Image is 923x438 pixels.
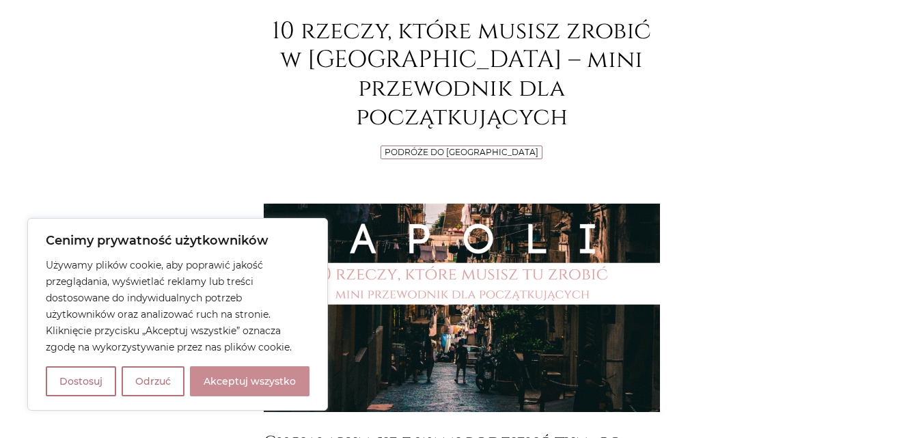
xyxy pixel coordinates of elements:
p: Używamy plików cookie, aby poprawić jakość przeglądania, wyświetlać reklamy lub treści dostosowan... [46,257,309,355]
button: Akceptuj wszystko [190,366,309,396]
button: Odrzuć [122,366,184,396]
p: Cenimy prywatność użytkowników [46,232,309,249]
h1: 10 rzeczy, które musisz zrobić w [GEOGRAPHIC_DATA] – mini przewodnik dla początkujących [264,17,660,132]
button: Dostosuj [46,366,116,396]
a: Podróże do [GEOGRAPHIC_DATA] [385,147,538,157]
